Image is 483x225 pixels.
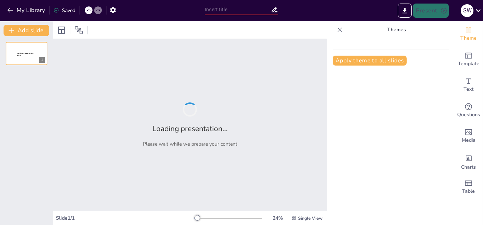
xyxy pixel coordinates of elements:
button: Add slide [4,25,49,36]
button: Present [413,4,448,18]
div: Add ready made slides [454,47,483,72]
span: Template [458,60,479,68]
h2: Loading presentation... [152,124,228,134]
p: Themes [345,21,447,38]
div: Add a table [454,174,483,200]
div: 24 % [269,215,286,221]
div: Layout [56,24,67,36]
span: Table [462,187,475,195]
span: Charts [461,163,476,171]
button: S W [461,4,473,18]
p: Please wait while we prepare your content [143,141,237,147]
span: Sendsteps presentation editor [17,52,33,56]
div: Sendsteps presentation editor1 [6,42,47,65]
div: Add charts and graphs [454,149,483,174]
div: Saved [53,7,75,14]
span: Theme [460,34,477,42]
input: Insert title [205,5,271,15]
span: Position [75,26,83,34]
button: Export to PowerPoint [398,4,412,18]
button: My Library [5,5,48,16]
div: Add images, graphics, shapes or video [454,123,483,149]
div: Add text boxes [454,72,483,98]
div: Change the overall theme [454,21,483,47]
span: Text [464,85,473,93]
div: Slide 1 / 1 [56,215,194,221]
span: Questions [457,111,480,119]
div: Get real-time input from your audience [454,98,483,123]
span: Media [462,136,476,144]
button: Apply theme to all slides [333,56,407,66]
div: S W [461,4,473,17]
span: Single View [298,215,322,221]
div: 1 [39,57,45,63]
